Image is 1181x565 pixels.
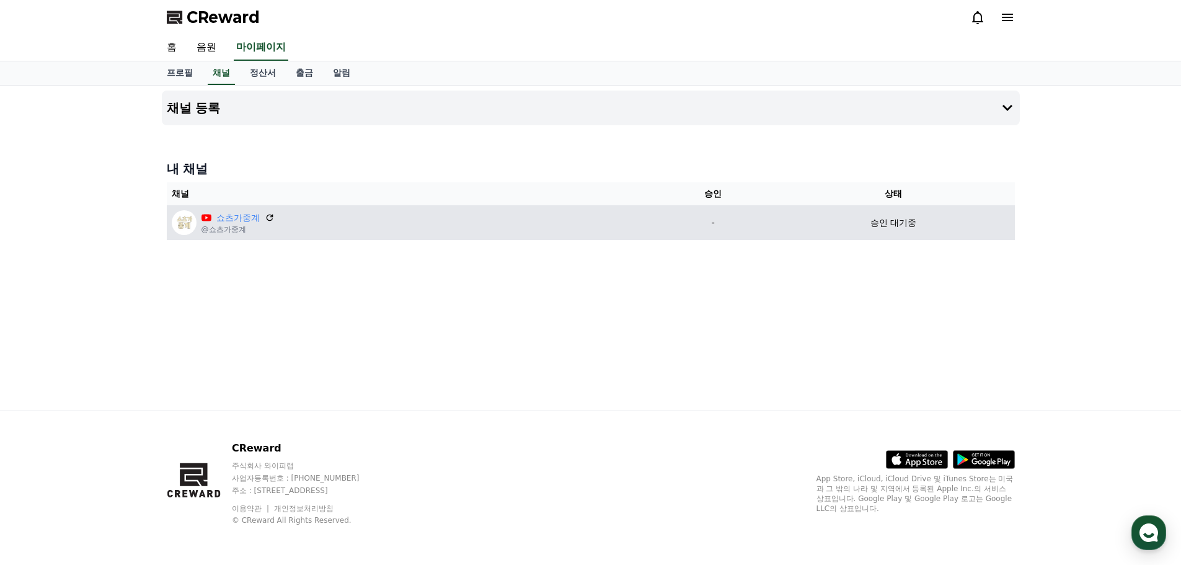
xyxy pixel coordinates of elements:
[201,225,275,234] p: @쇼츠가중계
[208,61,235,85] a: 채널
[113,412,128,422] span: 대화
[216,211,260,225] a: 쇼츠가중계
[192,412,206,422] span: 설정
[870,216,916,229] p: 승인 대기중
[160,393,238,424] a: 설정
[234,35,288,61] a: 마이페이지
[654,182,772,205] th: 승인
[39,412,46,422] span: 홈
[232,486,383,496] p: 주소 : [STREET_ADDRESS]
[659,216,767,229] p: -
[167,182,655,205] th: 채널
[232,441,383,456] p: CReward
[187,35,226,61] a: 음원
[167,101,221,115] h4: 채널 등록
[323,61,360,85] a: 알림
[4,393,82,424] a: 홈
[162,91,1020,125] button: 채널 등록
[240,61,286,85] a: 정산서
[172,210,197,235] img: 쇼츠가중계
[232,515,383,525] p: © CReward All Rights Reserved.
[232,461,383,471] p: 주식회사 와이피랩
[157,61,203,85] a: 프로필
[274,504,334,513] a: 개인정보처리방침
[772,182,1014,205] th: 상태
[167,160,1015,177] h4: 내 채널
[82,393,160,424] a: 대화
[157,35,187,61] a: 홈
[286,61,323,85] a: 출금
[232,504,271,513] a: 이용약관
[232,473,383,483] p: 사업자등록번호 : [PHONE_NUMBER]
[187,7,260,27] span: CReward
[167,7,260,27] a: CReward
[816,474,1015,514] p: App Store, iCloud, iCloud Drive 및 iTunes Store는 미국과 그 밖의 나라 및 지역에서 등록된 Apple Inc.의 서비스 상표입니다. Goo...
